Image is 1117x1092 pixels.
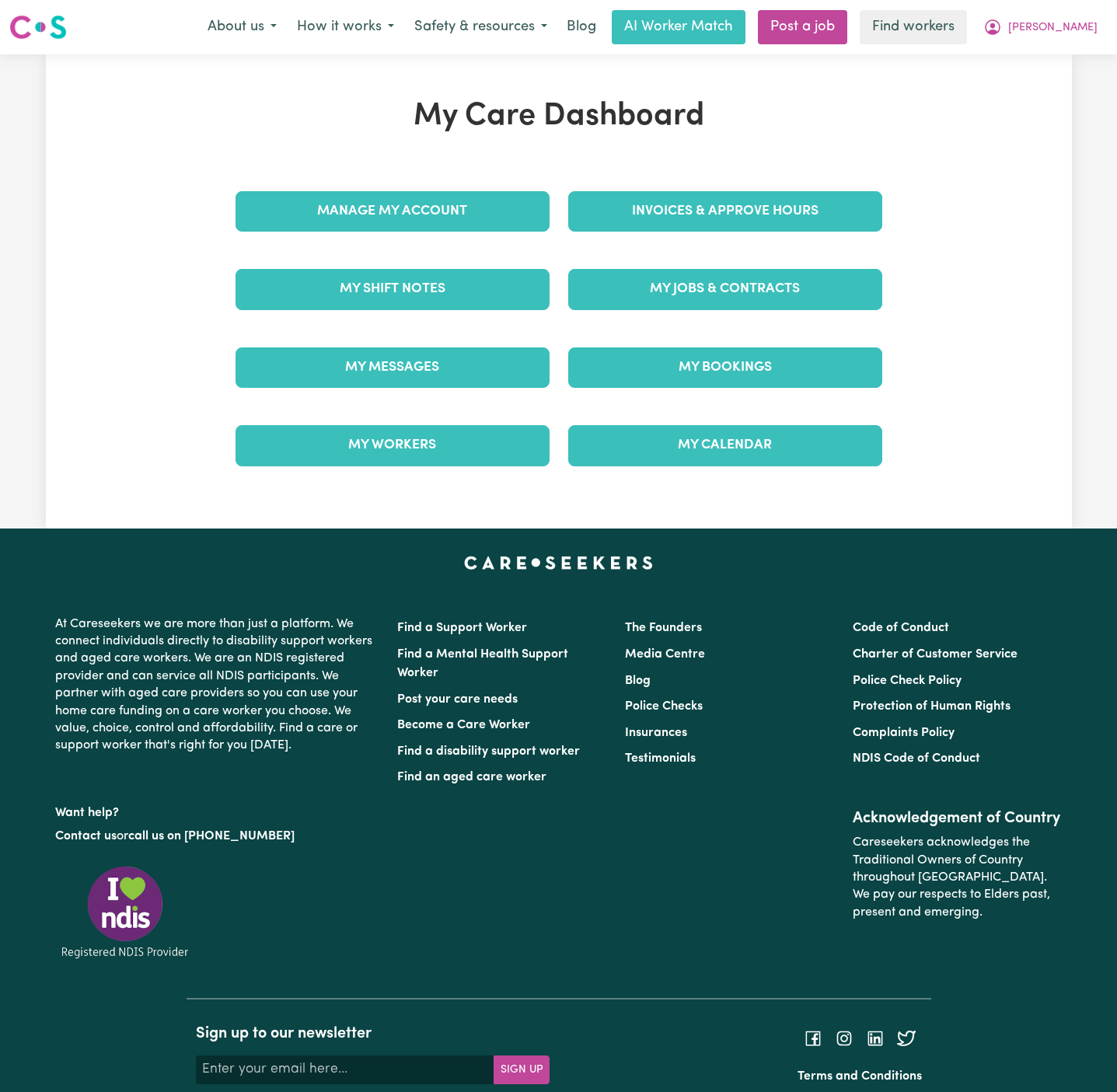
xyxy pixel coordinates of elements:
[128,830,295,843] a: call us on [PHONE_NUMBER]
[612,10,745,44] a: AI Worker Match
[568,191,882,232] a: Invoices & Approve Hours
[853,828,1062,927] p: Careseekers acknowledges the Traditional Owners of Country throughout [GEOGRAPHIC_DATA]. We pay o...
[853,648,1018,661] a: Charter of Customer Service
[55,830,117,843] a: Contact us
[625,622,702,634] a: The Founders
[853,700,1011,713] a: Protection of Human Rights
[853,752,980,765] a: NDIS Code of Conduct
[625,648,705,661] a: Media Centre
[897,1031,916,1044] a: Follow Careseekers on Twitter
[835,1031,853,1044] a: Follow Careseekers on Instagram
[236,191,550,232] a: Manage My Account
[55,798,379,822] p: Want help?
[55,609,379,761] p: At Careseekers we are more than just a platform. We connect individuals directly to disability su...
[397,693,518,706] a: Post your care needs
[972,993,1003,1024] iframe: Close message
[236,425,550,466] a: My Workers
[973,11,1108,44] button: My Account
[625,700,703,713] a: Police Checks
[804,1031,822,1044] a: Follow Careseekers on Facebook
[397,719,530,731] a: Become a Care Worker
[9,13,67,41] img: Careseekers logo
[568,269,882,309] a: My Jobs & Contracts
[236,347,550,388] a: My Messages
[397,745,580,758] a: Find a disability support worker
[287,11,404,44] button: How it works
[758,10,847,44] a: Post a job
[55,863,195,961] img: Registered NDIS provider
[625,752,696,765] a: Testimonials
[853,809,1062,828] h2: Acknowledgement of Country
[557,10,606,44] a: Blog
[397,622,527,634] a: Find a Support Worker
[853,622,949,634] a: Code of Conduct
[236,269,550,309] a: My Shift Notes
[853,675,962,687] a: Police Check Policy
[9,9,67,45] a: Careseekers logo
[860,10,967,44] a: Find workers
[866,1031,885,1044] a: Follow Careseekers on LinkedIn
[494,1055,550,1083] button: Subscribe
[625,675,651,687] a: Blog
[196,1024,550,1043] h2: Sign up to our newsletter
[853,727,955,739] a: Complaints Policy
[798,1070,922,1083] a: Terms and Conditions
[397,771,546,783] a: Find an aged care worker
[625,727,687,739] a: Insurances
[397,648,568,679] a: Find a Mental Health Support Worker
[568,347,882,388] a: My Bookings
[568,425,882,466] a: My Calendar
[464,556,653,569] a: Careseekers home page
[196,1055,494,1083] input: Enter your email here...
[404,11,557,44] button: Safety & resources
[226,98,892,135] h1: My Care Dashboard
[1055,1030,1105,1080] iframe: Button to launch messaging window
[55,822,379,851] p: or
[1008,19,1098,37] span: [PERSON_NAME]
[197,11,287,44] button: About us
